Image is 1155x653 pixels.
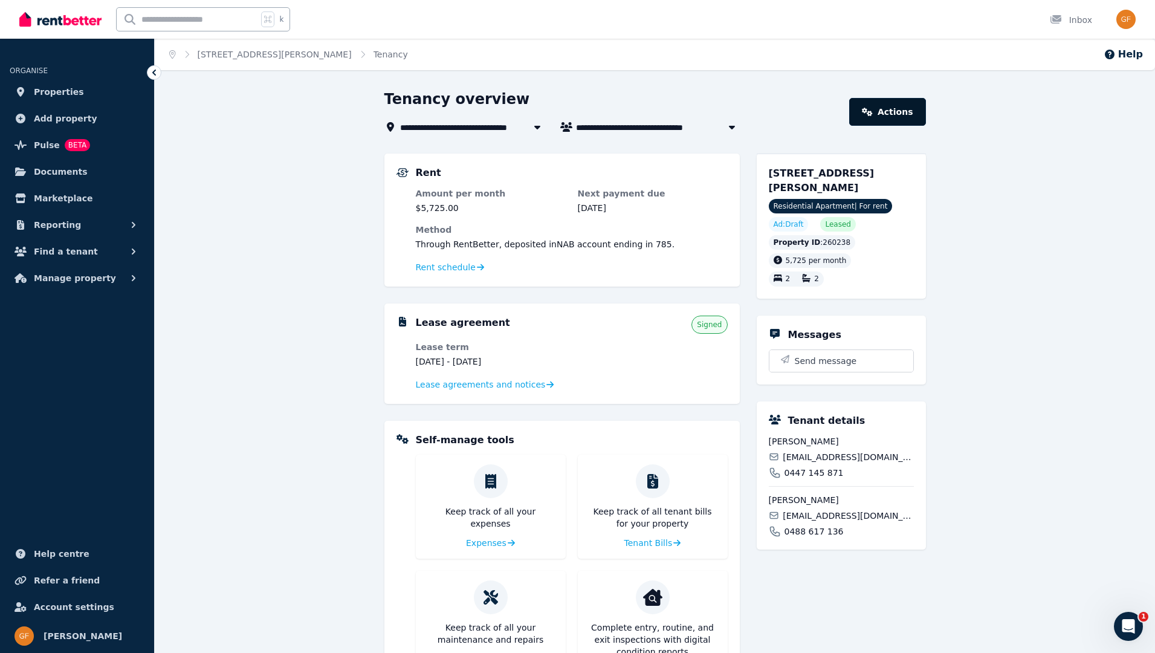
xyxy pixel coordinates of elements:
[624,537,673,549] span: Tenant Bills
[425,505,556,530] p: Keep track of all your expenses
[34,164,88,179] span: Documents
[769,494,914,506] span: [PERSON_NAME]
[416,261,485,273] a: Rent schedule
[34,218,81,232] span: Reporting
[587,505,718,530] p: Keep track of all tenant bills for your property
[34,244,98,259] span: Find a tenant
[416,433,514,447] h5: Self-manage tools
[774,238,821,247] span: Property ID
[44,629,122,643] span: [PERSON_NAME]
[10,568,144,593] a: Refer a friend
[416,187,566,200] dt: Amount per month
[785,467,844,479] span: 0447 145 871
[10,133,144,157] a: PulseBETA
[155,39,422,70] nav: Breadcrumb
[416,378,554,391] a: Lease agreements and notices
[279,15,283,24] span: k
[825,219,850,229] span: Leased
[425,622,556,646] p: Keep track of all your maintenance and repairs
[1104,47,1143,62] button: Help
[783,451,913,463] span: [EMAIL_ADDRESS][DOMAIN_NAME]
[416,378,546,391] span: Lease agreements and notices
[769,235,856,250] div: : 260238
[785,525,844,538] span: 0488 617 136
[788,414,865,428] h5: Tenant details
[814,275,819,284] span: 2
[1114,612,1143,641] iframe: Intercom live chat
[697,320,722,330] span: Signed
[396,168,409,177] img: Rental Payments
[374,48,408,60] span: Tenancy
[416,356,566,368] dd: [DATE] - [DATE]
[10,595,144,619] a: Account settings
[34,600,114,614] span: Account settings
[34,573,100,588] span: Refer a friend
[19,10,102,28] img: RentBetter
[786,256,847,265] span: 5,725 per month
[198,50,352,59] a: [STREET_ADDRESS][PERSON_NAME]
[34,138,60,152] span: Pulse
[783,510,913,522] span: [EMAIL_ADDRESS][DOMAIN_NAME]
[10,213,144,237] button: Reporting
[466,537,515,549] a: Expenses
[769,435,914,447] span: [PERSON_NAME]
[10,186,144,210] a: Marketplace
[65,139,90,151] span: BETA
[10,80,144,104] a: Properties
[578,202,728,214] dd: [DATE]
[849,98,925,126] a: Actions
[769,199,893,213] span: Residential Apartment | For rent
[416,341,566,353] dt: Lease term
[624,537,681,549] a: Tenant Bills
[34,85,84,99] span: Properties
[416,316,510,330] h5: Lease agreement
[10,106,144,131] a: Add property
[34,111,97,126] span: Add property
[788,328,841,342] h5: Messages
[1050,14,1092,26] div: Inbox
[384,89,530,109] h1: Tenancy overview
[774,219,804,229] span: Ad: Draft
[10,266,144,290] button: Manage property
[34,271,116,285] span: Manage property
[1139,612,1148,622] span: 1
[10,542,144,566] a: Help centre
[786,275,791,284] span: 2
[34,547,89,561] span: Help centre
[15,626,34,646] img: Giora Friede
[416,261,476,273] span: Rent schedule
[769,350,913,372] button: Send message
[416,166,441,180] h5: Rent
[578,187,728,200] dt: Next payment due
[10,239,144,264] button: Find a tenant
[416,239,675,249] span: Through RentBetter , deposited in NAB account ending in 785 .
[643,588,662,607] img: Condition reports
[10,160,144,184] a: Documents
[795,355,857,367] span: Send message
[466,537,506,549] span: Expenses
[769,167,875,193] span: [STREET_ADDRESS][PERSON_NAME]
[1116,10,1136,29] img: Giora Friede
[10,67,48,75] span: ORGANISE
[416,224,728,236] dt: Method
[34,191,92,206] span: Marketplace
[416,202,566,214] dd: $5,725.00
